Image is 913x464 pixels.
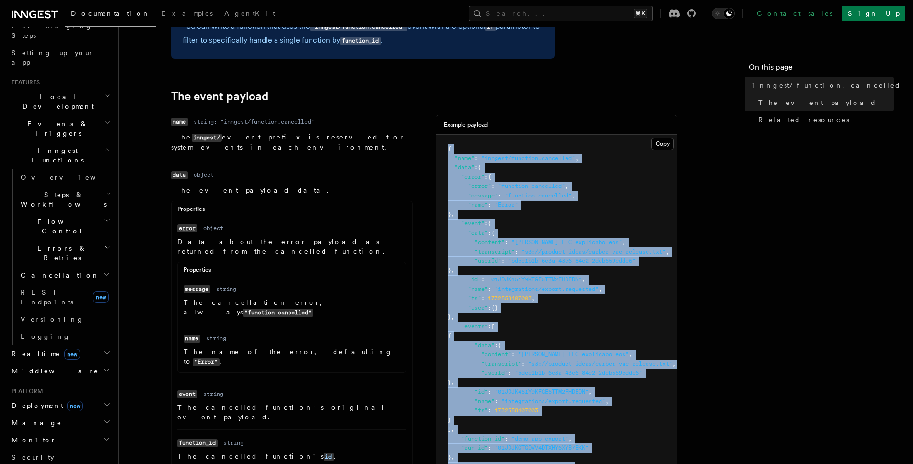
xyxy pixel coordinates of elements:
a: Logging [17,328,113,345]
h4: On this page [749,61,894,77]
span: , [565,183,568,189]
p: The cancellation error, always [184,298,400,317]
a: Related resources [754,111,894,128]
a: Versioning [17,311,113,328]
span: "userId" [474,257,501,264]
span: "bdce1b1b-6e3a-43e6-84c2-2deb559cdde6" [508,257,636,264]
span: : [488,444,491,451]
span: : [515,248,518,255]
code: inngest/ [192,134,222,142]
span: } [448,313,451,320]
span: "message" [468,192,498,199]
dd: string: "inngest/function.cancelled" [194,118,314,126]
span: : [495,342,498,348]
p: The event payload data. [171,186,413,195]
span: { [478,164,481,171]
dd: object [194,171,214,179]
code: "inngest/function.cancelled" [310,23,407,31]
p: The event prefix is reserved for system events in each environment. [171,132,413,152]
span: "01JDJK451Y9KFGE5TTM2FHDEDN" [488,276,582,283]
span: REST Endpoints [21,289,73,306]
code: function_id [177,439,218,447]
span: "error" [461,174,485,180]
dd: string [216,285,236,293]
span: : [511,351,515,358]
span: , [572,192,575,199]
button: Realtimenew [8,345,113,362]
button: Cancellation [17,267,113,284]
span: "name" [454,155,474,162]
span: , [451,211,454,218]
code: function_id [340,37,381,45]
span: , [451,313,454,320]
div: Properties [178,266,406,278]
p: Data about the error payload as returned from the cancelled function. [177,237,406,256]
button: Inngest Functions [8,142,113,169]
span: } [448,454,451,461]
code: error [177,224,197,232]
button: Deploymentnew [8,397,113,414]
button: Flow Control [17,213,113,240]
span: Documentation [71,10,150,17]
span: { [448,332,451,339]
span: , [451,454,454,461]
span: : [488,201,491,208]
span: , [672,360,676,367]
span: } [448,267,451,274]
span: "transcript" [481,360,521,367]
dd: string [223,439,243,447]
span: "function cancelled" [505,192,572,199]
h3: Example payload [444,121,488,128]
span: Deployment [8,401,83,410]
a: Overview [17,169,113,186]
span: : [488,323,491,330]
span: The event payload [758,98,877,107]
span: Overview [21,174,119,181]
span: "demo-app-export" [511,435,568,442]
span: : [474,164,478,171]
span: } [448,211,451,218]
code: "function cancelled" [243,309,313,317]
span: , [666,248,669,255]
span: "content" [474,239,505,245]
span: Manage [8,418,62,428]
span: { [498,342,501,348]
span: "name" [468,286,488,292]
span: "data" [474,342,495,348]
span: { [488,220,491,227]
code: message [184,285,210,293]
span: "ts" [474,407,488,414]
span: new [64,349,80,360]
a: Documentation [65,3,156,27]
span: "inngest/function.cancelled" [481,155,575,162]
a: inngest/function.cancelled [749,77,894,94]
span: : [505,239,508,245]
span: Logging [21,333,70,340]
span: : [488,286,491,292]
a: Leveraging Steps [8,17,113,44]
button: Monitor [8,431,113,449]
span: , [568,435,572,442]
span: "function cancelled" [498,183,565,189]
a: AgentKit [219,3,281,26]
span: Cancellation [17,270,100,280]
span: new [93,291,109,303]
span: : [488,388,491,395]
a: id [324,452,334,460]
code: if [485,23,496,31]
button: Steps & Workflows [17,186,113,213]
code: name [171,118,188,126]
span: "s3://product-ideas/carber-vac-release.txt" [521,248,666,255]
span: "id" [474,388,488,395]
p: You can write a function that uses the event with the optional parameter to filter to specificall... [183,20,543,47]
button: Errors & Retries [17,240,113,267]
span: "function_id" [461,435,505,442]
span: { [448,145,451,152]
span: "01JDJK451Y9KFGE5TTM2FHDEDN" [495,388,589,395]
span: "run_id" [461,444,488,451]
span: , [629,351,632,358]
a: Contact sales [751,6,838,21]
span: : [488,230,491,236]
span: Related resources [758,115,849,125]
span: , [575,155,578,162]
